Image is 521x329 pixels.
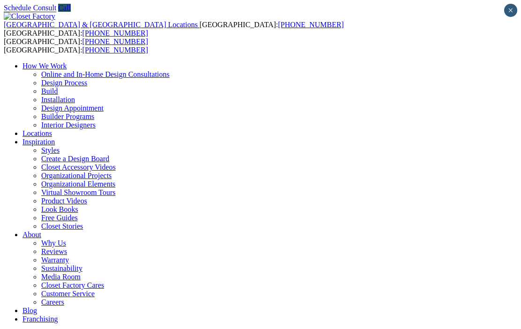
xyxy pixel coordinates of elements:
[41,205,78,213] a: Look Books
[4,21,344,37] span: [GEOGRAPHIC_DATA]: [GEOGRAPHIC_DATA]:
[41,146,60,154] a: Styles
[41,70,170,78] a: Online and In-Home Design Consultations
[4,21,198,29] span: [GEOGRAPHIC_DATA] & [GEOGRAPHIC_DATA] Locations
[41,180,115,188] a: Organizational Elements
[41,87,58,95] a: Build
[4,12,55,21] img: Closet Factory
[41,79,87,87] a: Design Process
[41,121,96,129] a: Interior Designers
[82,29,148,37] a: [PHONE_NUMBER]
[22,231,41,239] a: About
[41,197,87,205] a: Product Videos
[22,129,52,137] a: Locations
[4,21,200,29] a: [GEOGRAPHIC_DATA] & [GEOGRAPHIC_DATA] Locations
[82,37,148,45] a: [PHONE_NUMBER]
[41,222,83,230] a: Closet Stories
[504,4,517,17] button: Close
[41,104,104,112] a: Design Appointment
[41,290,95,298] a: Customer Service
[41,96,75,104] a: Installation
[41,264,82,272] a: Sustainability
[41,247,67,255] a: Reviews
[41,256,69,264] a: Warranty
[41,281,104,289] a: Closet Factory Cares
[41,273,81,281] a: Media Room
[41,155,109,163] a: Create a Design Board
[41,172,112,179] a: Organizational Projects
[22,307,37,314] a: Blog
[41,163,116,171] a: Closet Accessory Videos
[41,239,66,247] a: Why Us
[22,138,55,146] a: Inspiration
[82,46,148,54] a: [PHONE_NUMBER]
[4,4,56,12] a: Schedule Consult
[41,112,94,120] a: Builder Programs
[278,21,343,29] a: [PHONE_NUMBER]
[4,37,148,54] span: [GEOGRAPHIC_DATA]: [GEOGRAPHIC_DATA]:
[41,214,78,222] a: Free Guides
[58,4,71,12] a: Call
[22,62,67,70] a: How We Work
[41,188,116,196] a: Virtual Showroom Tours
[41,298,64,306] a: Careers
[22,315,58,323] a: Franchising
